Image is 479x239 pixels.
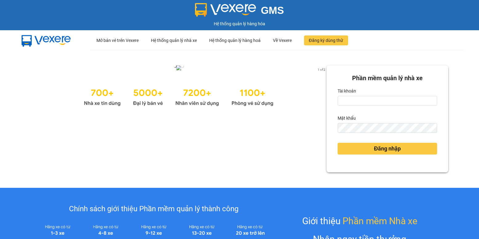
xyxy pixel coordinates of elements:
[343,214,417,228] span: Phần mềm Nhà xe
[31,65,39,72] button: previous slide / item
[304,35,348,45] button: Đăng ký dùng thử
[338,73,437,83] div: Phần mềm quản lý nhà xe
[195,9,284,14] a: GMS
[316,65,327,73] p: 1 of 2
[338,143,437,155] button: Đăng nhập
[374,144,401,153] span: Đăng nhập
[195,3,256,17] img: logo 2
[15,30,77,51] img: mbUUG5Q.png
[338,86,356,96] label: Tài khoản
[96,31,139,50] div: Mở bán vé trên Vexere
[338,113,356,123] label: Mật khẩu
[84,84,274,108] img: Statistics.png
[181,65,184,67] li: slide item 2
[302,214,417,228] div: Giới thiệu
[318,65,327,72] button: next slide / item
[2,20,477,27] div: Hệ thống quản lý hàng hóa
[174,65,176,67] li: slide item 1
[338,123,437,133] input: Mật khẩu
[209,31,261,50] div: Hệ thống quản lý hàng hoá
[34,203,274,215] div: Chính sách giới thiệu Phần mềm quản lý thành công
[338,96,437,106] input: Tài khoản
[273,31,292,50] div: Về Vexere
[309,37,343,44] span: Đăng ký dùng thử
[151,31,197,50] div: Hệ thống quản lý nhà xe
[261,5,284,16] span: GMS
